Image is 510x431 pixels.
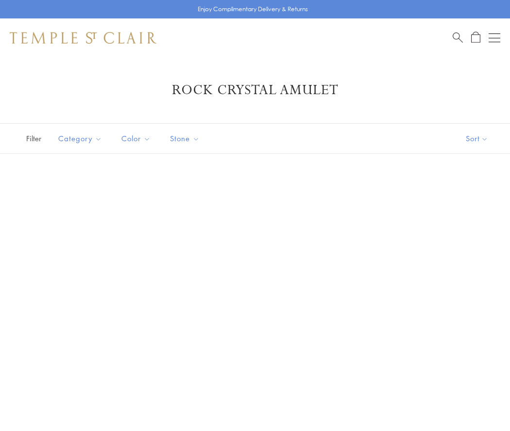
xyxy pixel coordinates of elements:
[117,133,158,145] span: Color
[198,4,308,14] p: Enjoy Complimentary Delivery & Returns
[10,32,156,44] img: Temple St. Clair
[114,128,158,149] button: Color
[453,32,463,44] a: Search
[471,32,480,44] a: Open Shopping Bag
[444,124,510,153] button: Show sort by
[24,82,486,99] h1: Rock Crystal Amulet
[489,32,500,44] button: Open navigation
[53,133,109,145] span: Category
[165,133,207,145] span: Stone
[163,128,207,149] button: Stone
[51,128,109,149] button: Category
